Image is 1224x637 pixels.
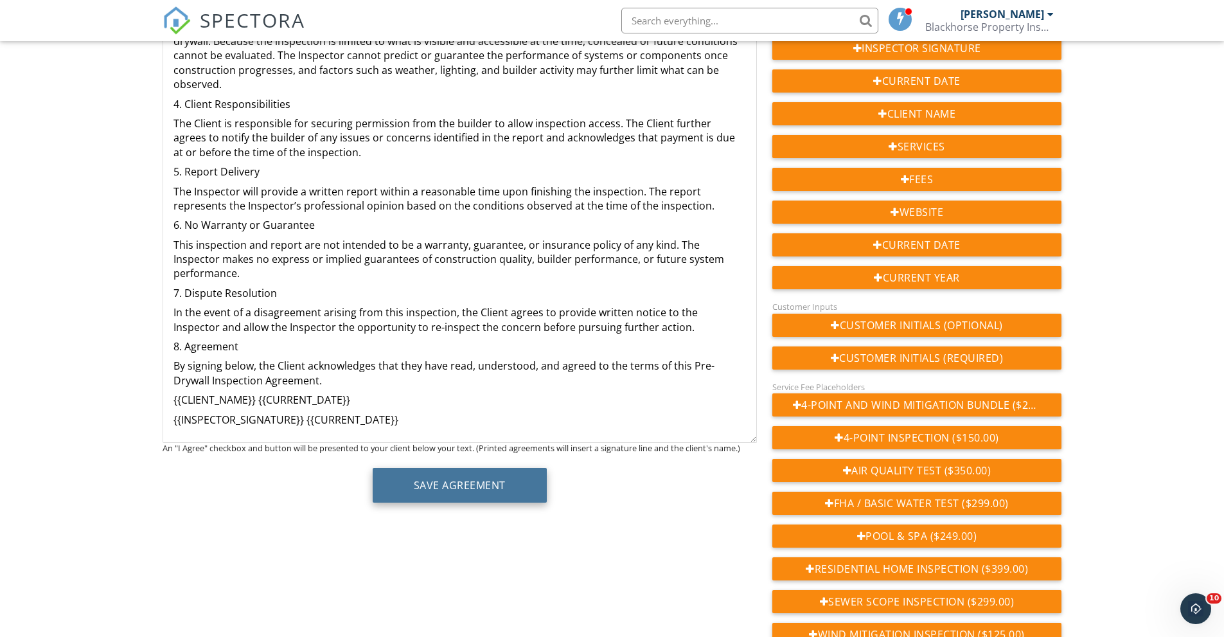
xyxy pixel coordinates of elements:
p: The Client acknowledges that conditions may change between the time of the inspection and the ins... [173,20,746,92]
a: SPECTORA [163,17,305,44]
span: SPECTORA [200,6,305,33]
div: Fees [772,168,1062,191]
p: In the event of a disagreement arising from this inspection, the Client agrees to provide written... [173,305,746,334]
p: 7. Dispute Resolution [173,286,746,300]
label: Service Fee Placeholders [772,381,865,393]
p: The Inspector will provide a written report within a reasonable time upon finishing the inspectio... [173,184,746,213]
div: Air Quality Test ($350.00) [772,459,1062,482]
div: Website [772,201,1062,224]
div: 4-Point Inspection ($150.00) [772,426,1062,449]
div: Customer Initials (Optional) [772,314,1062,337]
p: 8. Agreement [173,339,746,354]
span: 10 [1207,593,1221,604]
div: Residential Home Inspection ($399.00) [772,557,1062,580]
div: Inspector Signature [772,37,1062,60]
p: By signing below, the Client acknowledges that they have read, understood, and agreed to the term... [173,359,746,388]
p: {{INSPECTOR_SIGNATURE}} {{CURRENT_DATE}} [173,413,746,427]
div: FHA / Basic Water Test ($299.00) [772,492,1062,515]
label: Customer Inputs [772,301,837,312]
p: 6. No Warranty or Guarantee [173,218,746,232]
p: 4. Client Responsibilities [173,97,746,111]
p: {{CLIENT_NAME}} {{CURRENT_DATE}} [173,393,746,407]
div: Current Year [772,266,1062,289]
div: Pool & Spa ($249.00) [772,525,1062,548]
div: Sewer Scope Inspection ($299.00) [772,590,1062,613]
button: Save Agreement [373,468,547,503]
p: The Client is responsible for securing permission from the builder to allow inspection access. Th... [173,116,746,159]
p: This inspection and report are not intended to be a warranty, guarantee, or insurance policy of a... [173,238,746,281]
div: Client Name [772,102,1062,125]
div: An "I Agree" checkbox and button will be presented to your client below your text. (Printed agree... [163,443,757,453]
input: Search everything... [621,8,878,33]
div: Services [772,135,1062,158]
iframe: Intercom live chat [1180,593,1211,624]
div: 4-Point and Wind Mitigation Bundle ($225.00) [772,393,1062,417]
p: 5. Report Delivery [173,165,746,179]
div: Current Date [772,233,1062,256]
div: [PERSON_NAME] [961,8,1044,21]
div: Blackhorse Property Inspections [925,21,1054,33]
div: Current Date [772,69,1062,93]
div: Customer Initials (Required) [772,346,1062,370]
img: The Best Home Inspection Software - Spectora [163,6,191,35]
